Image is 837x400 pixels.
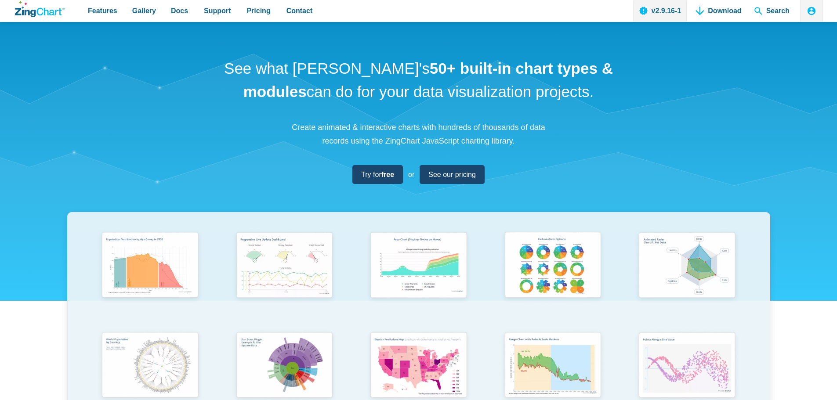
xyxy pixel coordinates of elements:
[221,57,616,103] h1: See what [PERSON_NAME]'s can do for your data visualization projects.
[96,228,203,304] img: Population Distribution by Age Group in 2052
[633,228,740,304] img: Animated Radar Chart ft. Pet Data
[231,228,338,304] img: Responsive Live Update Dashboard
[381,171,394,178] strong: free
[15,1,65,17] a: ZingChart Logo. Click to return to the homepage
[83,228,217,328] a: Population Distribution by Age Group in 2052
[204,5,231,17] span: Support
[217,228,351,328] a: Responsive Live Update Dashboard
[351,228,486,328] a: Area Chart (Displays Nodes on Hover)
[246,5,270,17] span: Pricing
[499,228,606,304] img: Pie Transform Options
[88,5,117,17] span: Features
[620,228,754,328] a: Animated Radar Chart ft. Pet Data
[243,60,613,100] strong: 50+ built-in chart types & modules
[365,228,472,304] img: Area Chart (Displays Nodes on Hover)
[171,5,188,17] span: Docs
[361,169,394,180] span: Try for
[287,121,551,148] p: Create animated & interactive charts with hundreds of thousands of data records using the ZingCha...
[428,169,476,180] span: See our pricing
[352,165,403,184] a: Try forfree
[132,5,156,17] span: Gallery
[286,5,313,17] span: Contact
[408,169,414,180] span: or
[486,228,620,328] a: Pie Transform Options
[420,165,485,184] a: See our pricing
